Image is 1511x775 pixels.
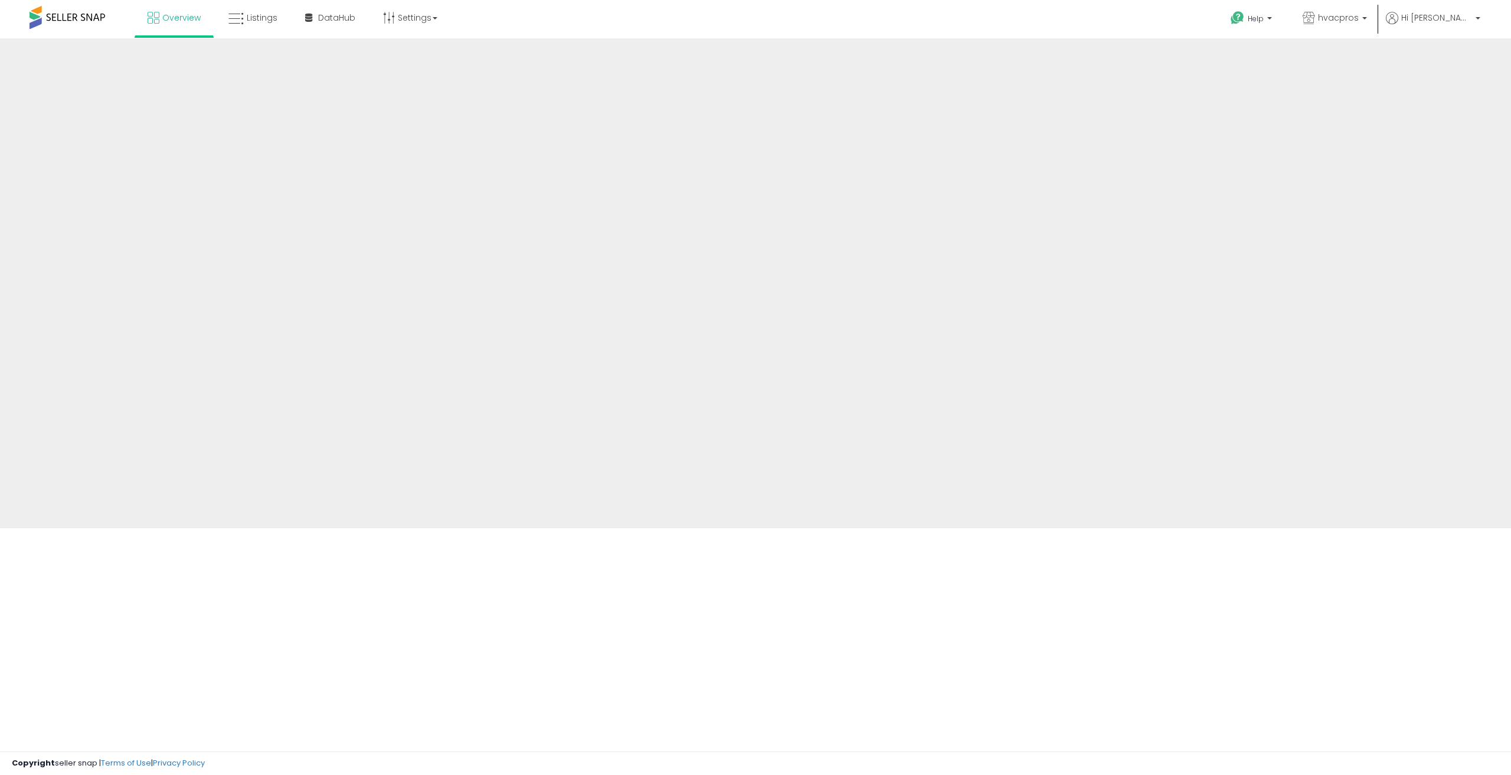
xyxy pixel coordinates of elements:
[1386,12,1480,38] a: Hi [PERSON_NAME]
[1221,2,1284,38] a: Help
[1248,14,1264,24] span: Help
[318,12,355,24] span: DataHub
[162,12,201,24] span: Overview
[1401,12,1472,24] span: Hi [PERSON_NAME]
[1318,12,1359,24] span: hvacpros
[1230,11,1245,25] i: Get Help
[247,12,277,24] span: Listings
